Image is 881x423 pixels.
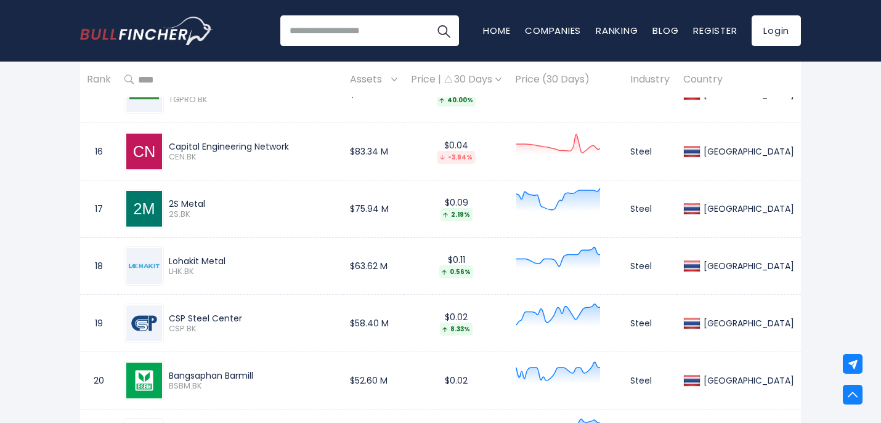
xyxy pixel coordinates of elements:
td: 16 [80,123,118,180]
div: [GEOGRAPHIC_DATA] [700,260,794,272]
span: 2S.BK [169,209,336,220]
div: [GEOGRAPHIC_DATA] [700,375,794,386]
img: CSP.BK.png [126,305,162,341]
td: Steel [623,295,676,352]
span: BSBM.BK [169,381,336,392]
span: TGPRO.BK [169,95,336,105]
td: Steel [623,352,676,409]
img: Bullfincher logo [80,17,213,45]
div: CSP Steel Center [169,313,336,324]
td: $63.62 M [343,238,404,295]
td: Steel [623,238,676,295]
div: -3.94% [437,151,475,164]
td: $83.34 M [343,123,404,180]
a: Ranking [596,24,638,37]
a: Blog [652,24,678,37]
td: $52.60 M [343,352,404,409]
span: Assets [350,70,388,89]
td: 19 [80,295,118,352]
div: 0.56% [439,265,473,278]
div: Bangsaphan Barmill [169,370,336,381]
a: Home [483,24,510,37]
td: Steel [623,180,676,238]
th: Rank [80,62,118,98]
div: Lohakit Metal [169,256,336,267]
img: BSBM.BK.png [126,363,162,398]
td: $58.40 M [343,295,404,352]
div: $0.02 [411,312,501,336]
div: [GEOGRAPHIC_DATA] [700,318,794,329]
td: 18 [80,238,118,295]
div: 40.00% [437,94,476,107]
button: Search [428,15,459,46]
a: Companies [525,24,581,37]
td: Steel [623,123,676,180]
th: Country [676,62,801,98]
div: [GEOGRAPHIC_DATA] [700,203,794,214]
div: 2.19% [440,208,473,221]
div: $0.09 [411,197,501,221]
a: Go to homepage [80,17,213,45]
div: [GEOGRAPHIC_DATA] [700,89,794,100]
td: 17 [80,180,118,238]
div: [GEOGRAPHIC_DATA] [700,146,794,157]
div: $0.11 [411,254,501,278]
span: CEN.BK [169,152,336,163]
img: LHK.BK.png [126,248,162,284]
div: 2S Metal [169,198,336,209]
span: LHK.BK [169,267,336,277]
a: Login [752,15,801,46]
td: 20 [80,352,118,409]
th: Industry [623,62,676,98]
div: Price | 30 Days [411,73,501,86]
span: CSP.BK [169,324,336,334]
div: $0.02 [411,375,501,386]
th: Price (30 Days) [508,62,623,98]
a: Register [693,24,737,37]
div: Capital Engineering Network [169,141,336,152]
td: $75.94 M [343,180,404,238]
div: 8.33% [440,323,473,336]
div: $0.04 [411,140,501,164]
